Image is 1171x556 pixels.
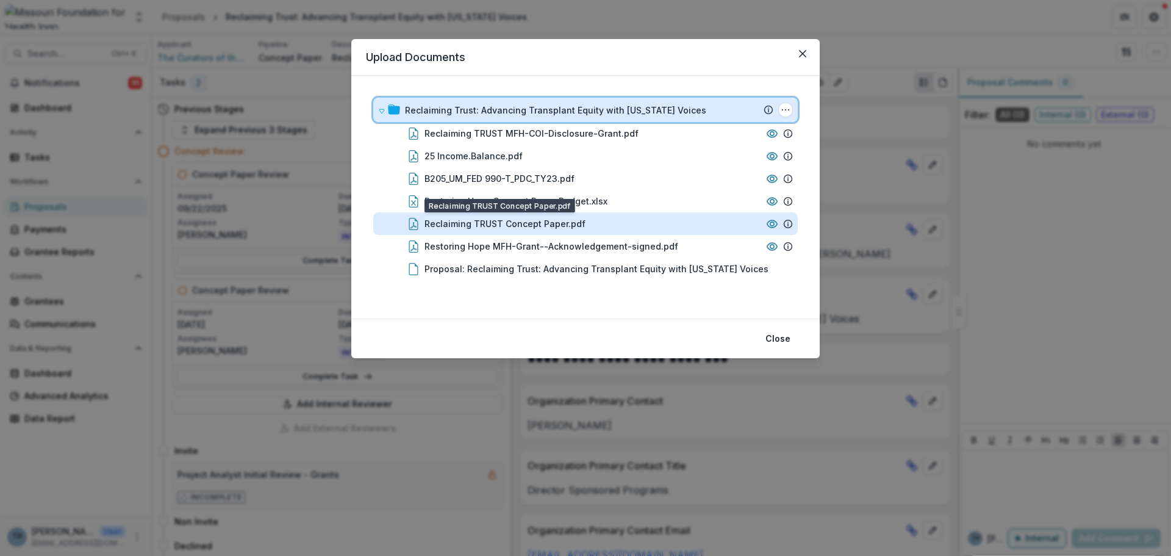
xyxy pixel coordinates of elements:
div: Reclaiming TRUST Concept Paper.pdf [373,212,798,235]
div: Reclaiming TRUST Concept Paper.pdf [424,217,585,230]
div: Reclaiming Trust: Advancing Transplant Equity with [US_STATE] VoicesReclaiming Trust: Advancing T... [373,98,798,122]
div: Reclaiming TRUST MFH-COI-Disclosure-Grant.pdf [424,127,639,140]
div: B205_UM_FED 990-T_PDC_TY23.pdf [373,167,798,190]
div: 25 Income.Balance.pdf [424,150,523,162]
div: 25 Income.Balance.pdf [373,145,798,167]
div: Restoring Hope MFH-Grant--Acknowledgement-signed.pdf [373,235,798,258]
div: Reclaiming Trust: Advancing Transplant Equity with [US_STATE] Voices [405,104,706,117]
div: Restoring Hope MFH-Grant--Acknowledgement-signed.pdf [424,240,678,253]
button: Close [793,44,812,63]
button: Reclaiming Trust: Advancing Transplant Equity with Missouri Voices Options [778,103,793,117]
div: Restoring Hope Concept Paper Budget.xlsx [424,195,607,208]
div: Reclaiming TRUST MFH-COI-Disclosure-Grant.pdf [373,122,798,145]
button: Close [758,329,798,348]
div: B205_UM_FED 990-T_PDC_TY23.pdf [424,172,575,185]
div: Proposal: Reclaiming Trust: Advancing Transplant Equity with [US_STATE] Voices [424,262,768,275]
div: Reclaiming Trust: Advancing Transplant Equity with [US_STATE] VoicesReclaiming Trust: Advancing T... [373,98,798,280]
div: Restoring Hope Concept Paper Budget.xlsx [373,190,798,212]
div: Proposal: Reclaiming Trust: Advancing Transplant Equity with [US_STATE] Voices [373,258,798,280]
header: Upload Documents [351,39,820,76]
